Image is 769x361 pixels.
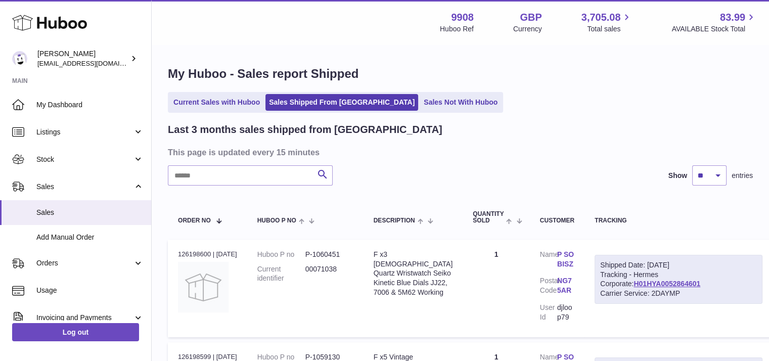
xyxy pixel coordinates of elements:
div: Huboo Ref [440,24,474,34]
div: Tracking - Hermes Corporate: [595,255,762,304]
span: 83.99 [720,11,745,24]
dt: Current identifier [257,264,305,284]
dt: Postal Code [540,276,557,298]
span: Sales [36,182,133,192]
span: Order No [178,217,211,224]
div: Carrier Service: 2DAYMP [600,289,756,298]
span: Add Manual Order [36,233,144,242]
dt: Name [540,250,557,272]
span: entries [732,171,753,180]
span: Orders [36,258,133,268]
a: H01HYA0052864601 [634,280,700,288]
span: 3,705.08 [581,11,621,24]
dt: Huboo P no [257,250,305,259]
span: Stock [36,155,133,164]
div: [PERSON_NAME] [37,49,128,68]
h2: Last 3 months sales shipped from [GEOGRAPHIC_DATA] [168,123,442,137]
dd: 00071038 [305,264,353,284]
span: Total sales [587,24,632,34]
a: P SOBISZ [557,250,574,269]
dd: djloop79 [557,303,574,322]
strong: GBP [520,11,541,24]
div: F x3 [DEMOGRAPHIC_DATA] Quartz Wristwatch Seiko Kinetic Blue Dials JJ22, 7006 & 5M62 Working [374,250,453,297]
dt: User Id [540,303,557,322]
span: Huboo P no [257,217,296,224]
h3: This page is updated every 15 minutes [168,147,750,158]
a: 3,705.08 Total sales [581,11,632,34]
a: Log out [12,323,139,341]
span: AVAILABLE Stock Total [671,24,757,34]
a: 83.99 AVAILABLE Stock Total [671,11,757,34]
strong: 9908 [451,11,474,24]
div: Tracking [595,217,762,224]
span: Listings [36,127,133,137]
div: Customer [540,217,574,224]
dd: P-1060451 [305,250,353,259]
label: Show [668,171,687,180]
div: Currency [513,24,542,34]
div: 126198600 | [DATE] [178,250,237,259]
span: Sales [36,208,144,217]
span: Usage [36,286,144,295]
span: Description [374,217,415,224]
span: [EMAIL_ADDRESS][DOMAIN_NAME] [37,59,149,67]
div: Shipped Date: [DATE] [600,260,756,270]
a: Sales Not With Huboo [420,94,501,111]
a: Current Sales with Huboo [170,94,263,111]
span: My Dashboard [36,100,144,110]
span: Quantity Sold [473,211,504,224]
h1: My Huboo - Sales report Shipped [168,66,753,82]
span: Invoicing and Payments [36,313,133,323]
a: Sales Shipped From [GEOGRAPHIC_DATA] [265,94,418,111]
img: no-photo.jpg [178,262,229,312]
img: tbcollectables@hotmail.co.uk [12,51,27,66]
td: 1 [463,240,529,337]
a: NG7 5AR [557,276,574,295]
